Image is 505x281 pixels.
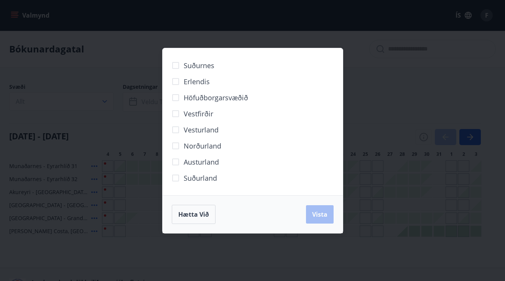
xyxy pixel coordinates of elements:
span: Suðurland [184,173,217,183]
span: Vesturland [184,125,219,135]
span: Hætta við [178,210,209,219]
button: Hætta við [172,205,215,224]
span: Austurland [184,157,219,167]
span: Vestfirðir [184,109,213,119]
span: Höfuðborgarsvæðið [184,93,248,103]
span: Norðurland [184,141,221,151]
span: Erlendis [184,77,210,87]
span: Suðurnes [184,60,214,70]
